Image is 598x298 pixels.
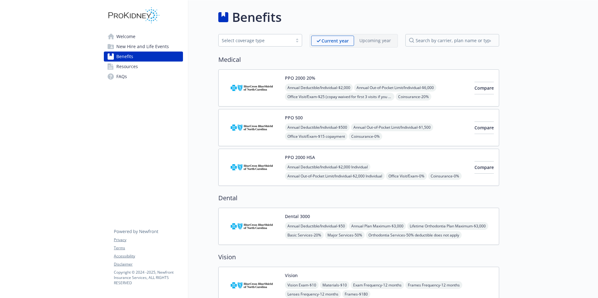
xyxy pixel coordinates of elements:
[116,52,133,62] span: Benefits
[354,84,436,92] span: Annual Out-of-Pocket Limit/Individual - $6,000
[285,213,310,220] button: Dental 3000
[366,231,462,239] span: Orthodontia Services - 50% deductible does not apply
[285,172,385,180] span: Annual Out-of-Pocket Limit/Individual - $2,000 Individual
[218,193,499,203] h2: Dental
[285,222,347,230] span: Annual Deductible/Individual - $50
[285,154,315,161] button: PPO 2000 HSA
[224,213,280,240] img: Blue Cross and Blue Shield of North Carolina carrier logo
[114,237,183,243] a: Privacy
[116,72,127,82] span: FAQs
[222,37,289,44] div: Select coverage type
[224,154,280,181] img: Blue Cross and Blue Shield of North Carolina carrier logo
[285,290,341,298] span: Lenses Frequency - 12 months
[320,281,349,289] span: Materials - $10
[114,245,183,251] a: Terms
[474,164,494,170] span: Compare
[114,270,183,286] p: Copyright © 2024 - 2025 , Newfront Insurance Services, ALL RIGHTS RESERVED
[474,122,494,134] button: Compare
[285,272,298,279] button: Vision
[405,281,462,289] span: Frames Frequency - 12 months
[104,42,183,52] a: New Hire and Life Events
[474,85,494,91] span: Compare
[114,261,183,267] a: Disclaimer
[218,55,499,64] h2: Medical
[285,75,315,81] button: PPO 2000 20%
[224,114,280,141] img: Blue Cross and Blue Shield of North Carolina carrier logo
[104,32,183,42] a: Welcome
[354,36,396,46] span: Upcoming year
[114,253,183,259] a: Accessibility
[405,34,499,47] input: search by carrier, plan name or type
[116,32,135,42] span: Welcome
[396,93,431,101] span: Coinsurance - 20%
[351,123,433,131] span: Annual Out-of-Pocket Limit/Individual - $1,500
[285,281,319,289] span: Vision Exam - $10
[285,84,353,92] span: Annual Deductible/Individual - $2,000
[342,290,370,298] span: Frames - $180
[386,172,427,180] span: Office Visit/Exam - 0%
[349,222,406,230] span: Annual Plan Maximum - $3,000
[325,231,365,239] span: Major Services - 50%
[428,172,462,180] span: Coinsurance - 0%
[322,37,349,44] p: Current year
[116,42,169,52] span: New Hire and Life Events
[232,8,281,27] h1: Benefits
[104,72,183,82] a: FAQs
[407,222,488,230] span: Lifetime Orthodontia Plan Maximum - $3,000
[349,132,382,140] span: Coinsurance - 0%
[474,82,494,94] button: Compare
[351,281,404,289] span: Exam Frequency - 12 months
[285,114,303,121] button: PPO 500
[285,123,350,131] span: Annual Deductible/Individual - $500
[285,93,394,101] span: Office Visit/Exam - $25 (copay waived for first 3 visits if you select a PCP on Blue Connect)
[474,161,494,174] button: Compare
[285,132,347,140] span: Office Visit/Exam - $15 copayment
[285,231,324,239] span: Basic Services - 20%
[359,37,391,44] p: Upcoming year
[116,62,138,72] span: Resources
[104,62,183,72] a: Resources
[218,252,499,262] h2: Vision
[474,125,494,131] span: Compare
[104,52,183,62] a: Benefits
[285,163,370,171] span: Annual Deductible/Individual - $2,000 Individual
[224,75,280,101] img: Blue Cross and Blue Shield of North Carolina carrier logo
